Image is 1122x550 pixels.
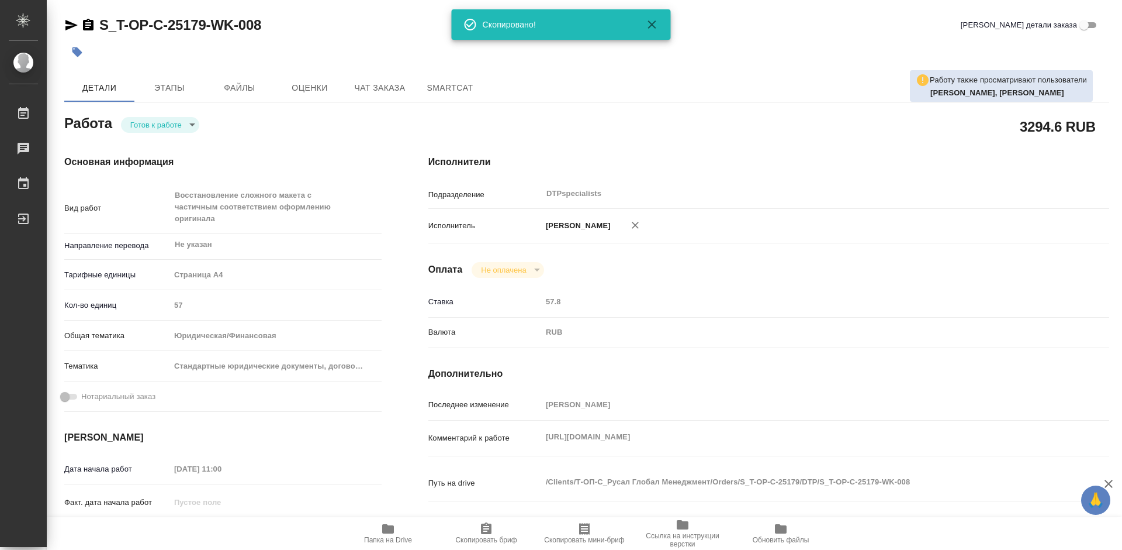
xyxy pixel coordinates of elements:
[542,396,1052,413] input: Пустое поле
[422,81,478,95] span: SmartCat
[544,536,624,544] span: Скопировать мини-бриф
[64,330,170,342] p: Общая тематика
[64,18,78,32] button: Скопировать ссылку для ЯМессенджера
[455,536,517,544] span: Скопировать бриф
[81,391,155,403] span: Нотариальный заказ
[428,477,542,489] p: Путь на drive
[99,17,261,33] a: S_T-OP-C-25179-WK-008
[428,432,542,444] p: Комментарий к работе
[170,297,382,314] input: Пустое поле
[64,360,170,372] p: Тематика
[428,220,542,232] p: Исполнитель
[732,517,830,550] button: Обновить файлы
[477,265,529,275] button: Не оплачена
[542,322,1052,342] div: RUB
[141,81,198,95] span: Этапы
[542,293,1052,310] input: Пустое поле
[542,427,1052,447] textarea: [URL][DOMAIN_NAME]
[352,81,408,95] span: Чат заказа
[535,517,633,550] button: Скопировать мини-бриф
[64,300,170,311] p: Кол-во единиц
[428,296,542,308] p: Ставка
[542,220,611,232] p: [PERSON_NAME]
[170,494,272,511] input: Пустое поле
[71,81,127,95] span: Детали
[339,517,437,550] button: Папка на Drive
[638,18,666,32] button: Закрыть
[64,463,170,475] p: Дата начала работ
[1081,486,1110,515] button: 🙏
[428,367,1109,381] h4: Дополнительно
[212,81,268,95] span: Файлы
[64,431,382,445] h4: [PERSON_NAME]
[1086,488,1106,513] span: 🙏
[64,112,112,133] h2: Работа
[170,356,382,376] div: Стандартные юридические документы, договоры, уставы
[428,189,542,201] p: Подразделение
[64,155,382,169] h4: Основная информация
[428,155,1109,169] h4: Исполнители
[170,265,382,285] div: Страница А4
[633,517,732,550] button: Ссылка на инструкции верстки
[364,536,412,544] span: Папка на Drive
[428,263,463,277] h4: Оплата
[753,536,809,544] span: Обновить файлы
[483,19,629,30] div: Скопировано!
[622,212,648,238] button: Удалить исполнителя
[121,117,199,133] div: Готов к работе
[170,460,272,477] input: Пустое поле
[542,472,1052,492] textarea: /Clients/Т-ОП-С_Русал Глобал Менеджмент/Orders/S_T-OP-C-25179/DTP/S_T-OP-C-25179-WK-008
[64,240,170,252] p: Направление перевода
[428,326,542,338] p: Валюта
[64,39,90,65] button: Добавить тэг
[437,517,535,550] button: Скопировать бриф
[64,269,170,281] p: Тарифные единицы
[1020,116,1096,136] h2: 3294.6 RUB
[472,262,543,278] div: Готов к работе
[640,532,725,548] span: Ссылка на инструкции верстки
[282,81,338,95] span: Оценки
[170,326,382,346] div: Юридическая/Финансовая
[81,18,95,32] button: Скопировать ссылку
[64,202,170,214] p: Вид работ
[961,19,1077,31] span: [PERSON_NAME] детали заказа
[64,497,170,508] p: Факт. дата начала работ
[428,399,542,411] p: Последнее изменение
[127,120,185,130] button: Готов к работе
